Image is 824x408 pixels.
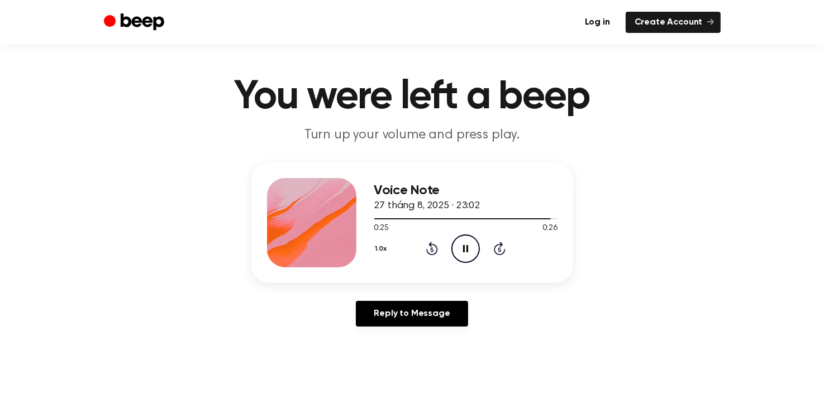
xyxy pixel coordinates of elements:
button: 1.0x [374,239,392,258]
a: Create Account [626,12,721,33]
span: 0:26 [542,223,557,234]
h3: Voice Note [374,183,558,198]
span: 0:25 [374,223,389,234]
a: Log in [576,12,619,33]
span: 27 tháng 8, 2025 · 23:02 [374,201,480,211]
p: Turn up your volume and press play. [198,126,627,145]
a: Beep [104,12,167,33]
h1: You were left a beep [126,77,698,117]
a: Reply to Message [356,301,468,327]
